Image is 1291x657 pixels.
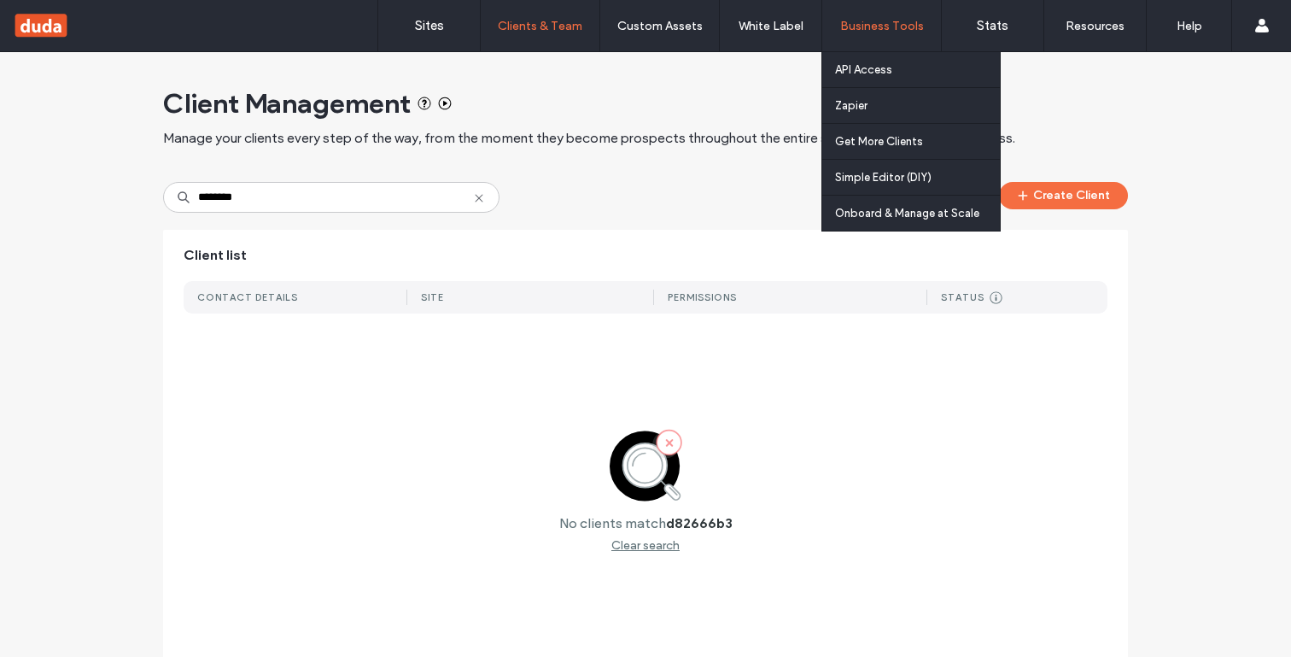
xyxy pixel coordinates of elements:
a: Zapier [835,88,1000,123]
label: Stats [977,18,1008,33]
button: Create Client [999,182,1128,209]
div: Clear search [611,538,680,553]
label: API Access [835,63,892,76]
div: SITE [421,291,444,303]
label: Resources [1066,19,1125,33]
label: Sites [415,18,444,33]
span: Manage your clients every step of the way, from the moment they become prospects throughout the e... [163,129,1015,148]
label: Help [1177,19,1202,33]
div: CONTACT DETAILS [197,291,298,303]
a: Get More Clients [835,124,1000,159]
span: Help [39,12,74,27]
label: d82666b3 [666,515,733,531]
label: White Label [739,19,803,33]
label: Business Tools [840,19,924,33]
label: Zapier [835,99,867,112]
a: Onboard & Manage at Scale [835,196,1000,231]
span: Client Management [163,86,411,120]
a: Simple Editor (DIY) [835,160,1000,195]
a: API Access [835,52,1000,87]
span: Client list [184,246,247,265]
label: Get More Clients [835,135,923,148]
label: Custom Assets [617,19,703,33]
label: No clients match [559,515,666,531]
div: STATUS [941,291,984,303]
div: PERMISSIONS [668,291,737,303]
label: Simple Editor (DIY) [835,171,932,184]
label: Clients & Team [498,19,582,33]
label: Onboard & Manage at Scale [835,207,979,220]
